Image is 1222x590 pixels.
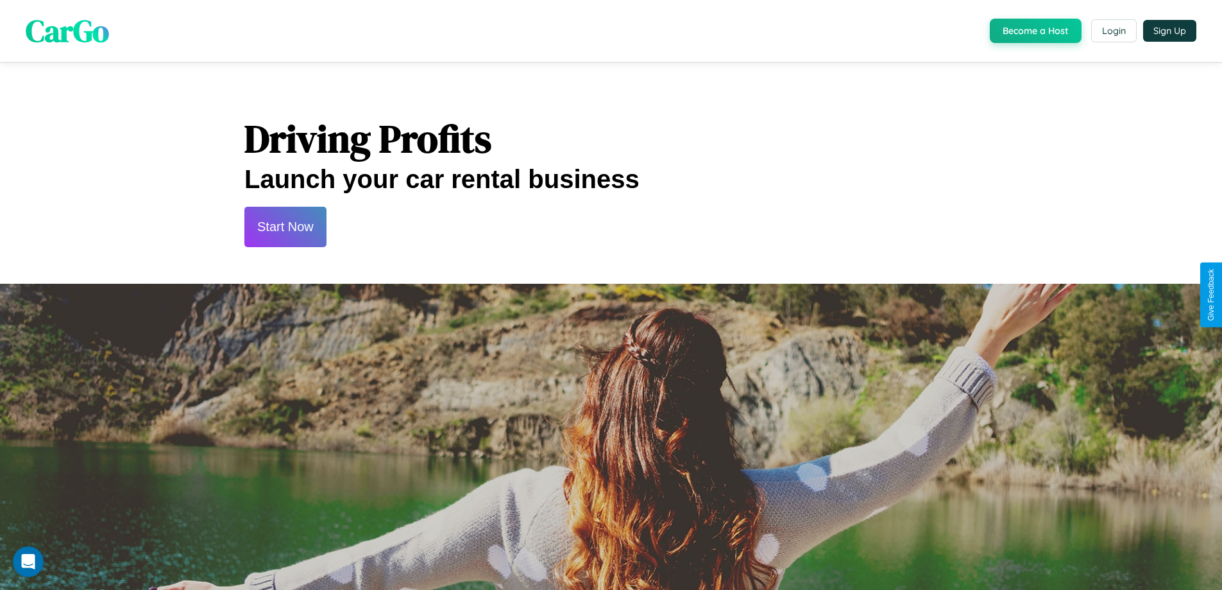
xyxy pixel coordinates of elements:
button: Login [1091,19,1137,42]
span: CarGo [26,10,109,52]
iframe: Intercom live chat [13,546,44,577]
h1: Driving Profits [244,112,978,165]
button: Sign Up [1143,20,1196,42]
div: Give Feedback [1207,269,1216,321]
h2: Launch your car rental business [244,165,978,194]
button: Start Now [244,207,327,247]
button: Become a Host [990,19,1082,43]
